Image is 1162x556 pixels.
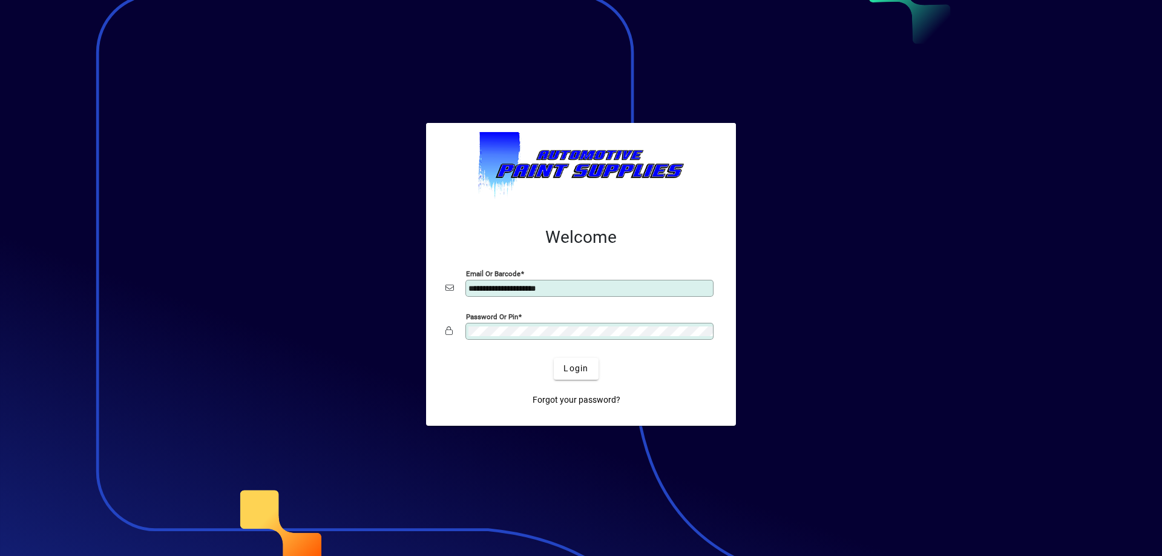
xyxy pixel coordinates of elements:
[445,227,717,248] h2: Welcome
[554,358,598,380] button: Login
[466,269,520,277] mat-label: Email or Barcode
[528,389,625,411] a: Forgot your password?
[466,312,518,320] mat-label: Password or Pin
[563,362,588,375] span: Login
[533,394,620,406] span: Forgot your password?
